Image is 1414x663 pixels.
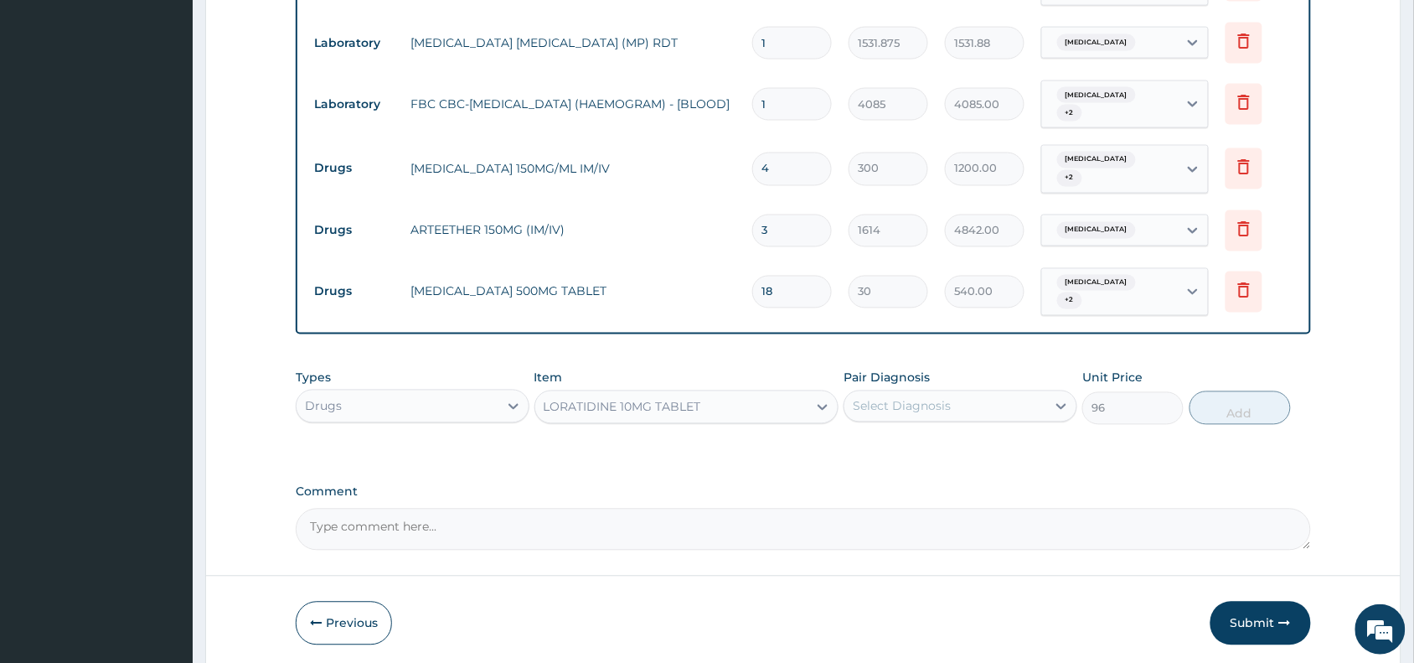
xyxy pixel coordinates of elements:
[1210,602,1311,645] button: Submit
[544,399,701,416] div: LORATIDINE 10MG TABLET
[402,87,744,121] td: FBC CBC-[MEDICAL_DATA] (HAEMOGRAM) - [BLOOD]
[306,89,402,120] td: Laboratory
[296,371,331,386] label: Types
[306,28,402,59] td: Laboratory
[1057,105,1082,122] span: + 2
[1190,391,1291,425] button: Add
[1057,293,1082,309] span: + 2
[97,211,231,381] span: We're online!
[534,370,563,386] label: Item
[402,275,744,308] td: [MEDICAL_DATA] 500MG TABLET
[402,214,744,247] td: ARTEETHER 150MG (IM/IV)
[1057,87,1136,104] span: [MEDICAL_DATA]
[1082,370,1143,386] label: Unit Price
[844,370,930,386] label: Pair Diagnosis
[306,277,402,308] td: Drugs
[87,94,281,116] div: Chat with us now
[1057,222,1136,239] span: [MEDICAL_DATA]
[306,215,402,246] td: Drugs
[296,602,392,645] button: Previous
[8,458,319,516] textarea: Type your message and hit 'Enter'
[306,153,402,184] td: Drugs
[853,398,951,415] div: Select Diagnosis
[305,398,342,415] div: Drugs
[275,8,315,49] div: Minimize live chat window
[402,153,744,186] td: [MEDICAL_DATA] 150MG/ML IM/IV
[1057,34,1136,51] span: [MEDICAL_DATA]
[1057,152,1136,168] span: [MEDICAL_DATA]
[31,84,68,126] img: d_794563401_company_1708531726252_794563401
[402,26,744,60] td: [MEDICAL_DATA] [MEDICAL_DATA] (MP) RDT
[296,485,1311,500] label: Comment
[1057,275,1136,292] span: [MEDICAL_DATA]
[1057,170,1082,187] span: + 2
